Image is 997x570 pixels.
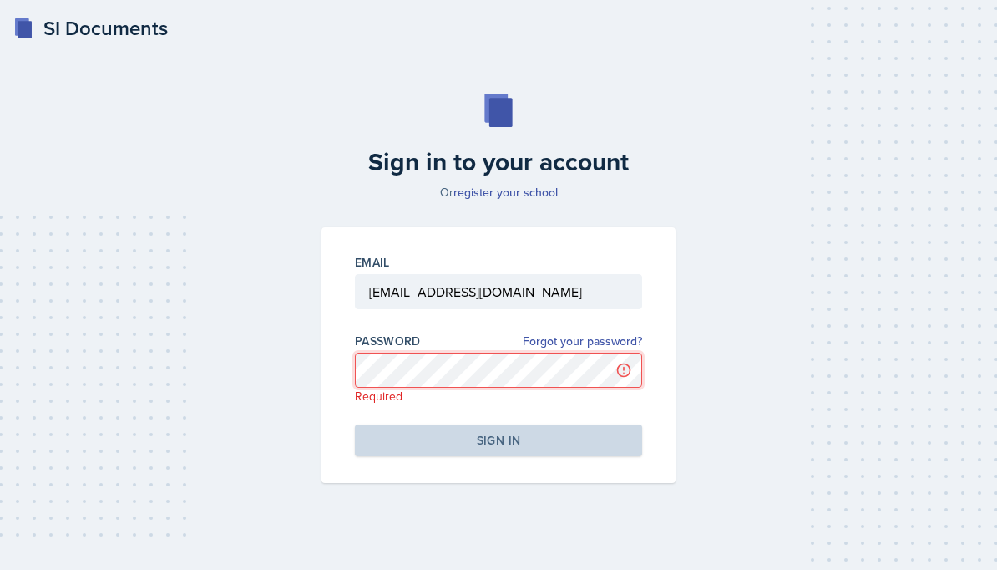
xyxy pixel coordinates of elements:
input: Email [355,274,642,309]
div: Sign in [477,432,520,449]
p: Required [355,388,642,405]
a: register your school [453,184,558,201]
label: Email [355,254,390,271]
h2: Sign in to your account [311,147,686,177]
a: SI Documents [13,13,168,43]
button: Sign in [355,425,642,456]
p: Or [311,184,686,201]
label: Password [355,333,421,349]
a: Forgot your password? [523,333,642,350]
